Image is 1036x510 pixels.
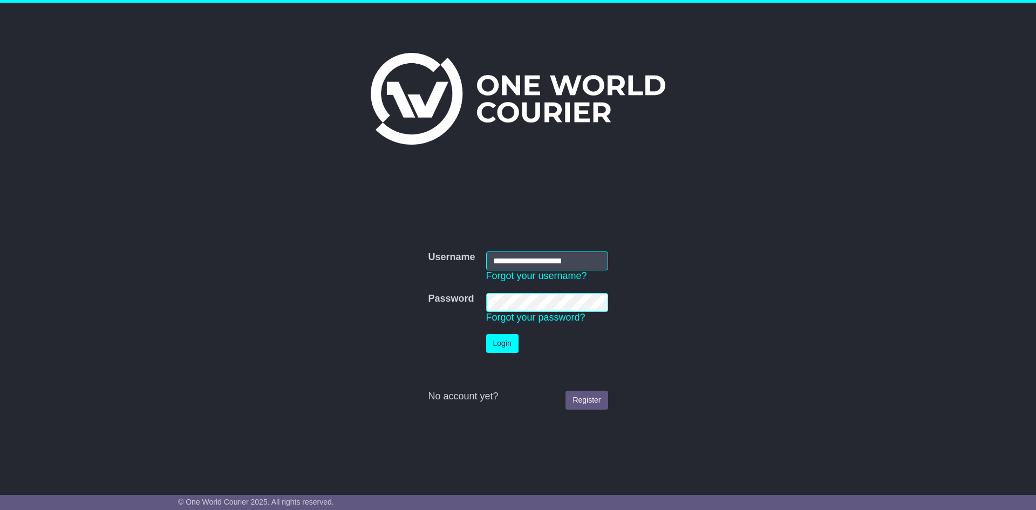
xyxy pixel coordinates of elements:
a: Register [565,391,608,410]
button: Login [486,334,519,353]
a: Forgot your password? [486,312,585,323]
a: Forgot your username? [486,270,587,281]
div: No account yet? [428,391,608,403]
img: One World [371,53,665,145]
span: © One World Courier 2025. All rights reserved. [178,498,334,506]
label: Password [428,293,474,305]
label: Username [428,251,475,263]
